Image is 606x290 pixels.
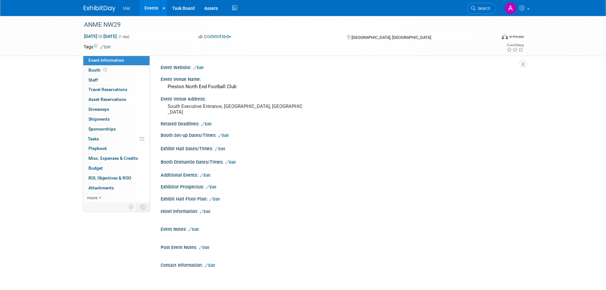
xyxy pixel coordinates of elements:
img: ExhibitDay [84,5,115,12]
span: Giveaways [88,107,109,112]
div: ANME NW29 [82,19,487,31]
a: Edit [218,133,229,138]
span: Travel Reservations [88,87,127,92]
span: Budget [88,166,103,171]
span: Misc. Expenses & Credits [88,156,138,161]
a: Edit [199,245,209,250]
span: Tasks [88,136,99,141]
div: Event Notes: [161,224,523,233]
a: Sponsorships [83,124,150,134]
td: Tags [84,44,111,50]
div: Event Venue Name: [161,74,523,82]
a: Shipments [83,115,150,124]
a: Edit [206,185,216,189]
div: Event Website: [161,63,523,71]
a: Edit [193,66,204,70]
span: [DATE] [DATE] [84,33,117,39]
span: Vivi [123,6,130,11]
div: Exhibit Hall Floor Plan: [161,194,523,202]
a: Attachments [83,183,150,193]
span: more [87,195,97,200]
span: Shipments [88,117,110,122]
div: Post Event Notes: [161,243,523,251]
a: Edit [200,209,210,214]
div: Booth Dismantle Dates/Times: [161,157,523,166]
div: Additional Events: [161,170,523,179]
pre: South Executive Entrance, [GEOGRAPHIC_DATA], [GEOGRAPHIC_DATA] [168,103,304,115]
div: Related Deadlines: [161,119,523,127]
div: Exhibit Hall Dates/Times: [161,144,523,152]
a: Asset Reservations [83,95,150,104]
div: Hotel information: [161,207,523,215]
a: Playbook [83,144,150,153]
td: Personalize Event Tab Strip [126,203,137,211]
img: Amy Barker [505,2,517,14]
a: Tasks [83,134,150,144]
div: In-Person [509,34,524,39]
a: Travel Reservations [83,85,150,95]
img: Format-Inperson.png [502,34,508,39]
div: Exhibitor Prospectus: [161,182,523,190]
button: Committed [196,33,234,40]
a: Budget [83,164,150,173]
div: Event Format [459,33,524,43]
span: Sponsorships [88,126,116,131]
span: Search [476,6,490,11]
div: Event Venue Address: [161,94,523,102]
a: Edit [215,147,225,151]
span: Playbook [88,146,107,151]
span: Booth [88,67,108,73]
a: more [83,193,150,203]
span: [GEOGRAPHIC_DATA], [GEOGRAPHIC_DATA] [352,35,431,40]
span: Booth not reserved yet [102,67,108,72]
a: Edit [205,263,215,268]
div: Preston North End Football Club [165,82,518,92]
td: Toggle Event Tabs [136,203,150,211]
span: (1 day) [118,35,129,39]
span: to [97,34,103,39]
a: Search [467,3,496,14]
span: Event Information [88,58,124,63]
div: Contact Information: [161,260,523,269]
a: Staff [83,75,150,85]
a: Edit [201,122,212,126]
a: Booth [83,66,150,75]
a: Edit [200,173,210,178]
a: Misc. Expenses & Credits [83,154,150,163]
div: Booth Set-up Dates/Times: [161,131,523,139]
a: Edit [100,45,111,49]
span: Asset Reservations [88,97,126,102]
a: Edit [188,227,199,232]
span: Staff [88,77,98,82]
a: Giveaways [83,105,150,114]
div: Event Rating [506,44,524,47]
a: ROI, Objectives & ROO [83,173,150,183]
a: Edit [209,197,220,202]
span: ROI, Objectives & ROO [88,175,131,180]
span: Attachments [88,185,114,190]
a: Event Information [83,56,150,65]
a: Edit [225,160,236,165]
